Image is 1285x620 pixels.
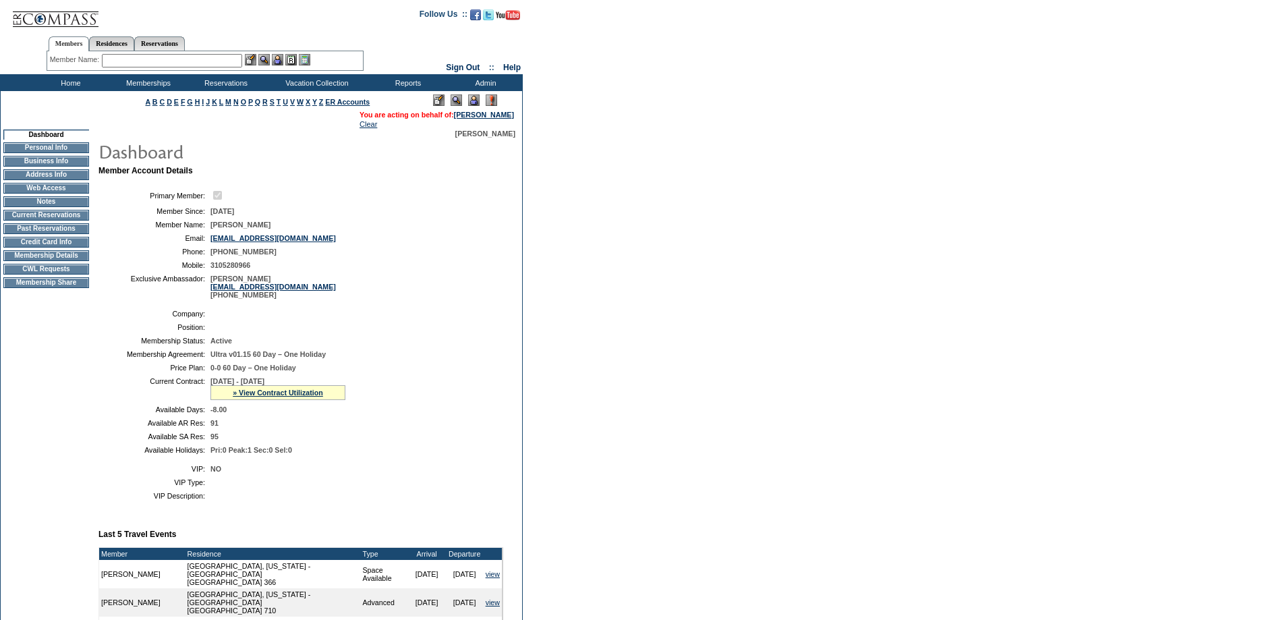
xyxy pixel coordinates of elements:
a: Z [319,98,324,106]
span: -8.00 [210,405,227,414]
img: Reservations [285,54,297,65]
td: Web Access [3,183,89,194]
a: G [187,98,192,106]
td: Available Holidays: [104,446,205,454]
span: [PHONE_NUMBER] [210,248,277,256]
td: Reservations [185,74,263,91]
a: S [270,98,275,106]
a: W [297,98,304,106]
td: Home [30,74,108,91]
a: L [219,98,223,106]
td: Past Reservations [3,223,89,234]
b: Last 5 Travel Events [98,530,176,539]
td: Business Info [3,156,89,167]
td: Residence [185,548,361,560]
span: [DATE] - [DATE] [210,377,264,385]
span: 95 [210,432,219,441]
td: Address Info [3,169,89,180]
a: N [233,98,239,106]
td: VIP Type: [104,478,205,486]
img: b_edit.gif [245,54,256,65]
td: Available SA Res: [104,432,205,441]
img: Impersonate [272,54,283,65]
td: [DATE] [446,588,484,617]
td: Type [361,548,408,560]
td: Membership Details [3,250,89,261]
td: [DATE] [408,560,446,588]
td: Company: [104,310,205,318]
a: B [152,98,158,106]
span: :: [489,63,494,72]
td: Reports [368,74,445,91]
td: Arrival [408,548,446,560]
td: Admin [445,74,523,91]
img: Edit Mode [433,94,445,106]
a: ER Accounts [325,98,370,106]
td: Memberships [108,74,185,91]
a: R [262,98,268,106]
td: Credit Card Info [3,237,89,248]
td: Price Plan: [104,364,205,372]
a: C [159,98,165,106]
span: 3105280966 [210,261,250,269]
a: Members [49,36,90,51]
span: 91 [210,419,219,427]
img: Become our fan on Facebook [470,9,481,20]
a: Q [255,98,260,106]
span: [PERSON_NAME] [210,221,270,229]
a: F [181,98,185,106]
a: U [283,98,288,106]
a: H [195,98,200,106]
span: Ultra v01.15 60 Day – One Holiday [210,350,326,358]
img: View Mode [451,94,462,106]
td: [GEOGRAPHIC_DATA], [US_STATE] - [GEOGRAPHIC_DATA] [GEOGRAPHIC_DATA] 366 [185,560,361,588]
span: Active [210,337,232,345]
a: Subscribe to our YouTube Channel [496,13,520,22]
a: K [212,98,217,106]
img: pgTtlDashboard.gif [98,138,368,165]
a: [EMAIL_ADDRESS][DOMAIN_NAME] [210,234,336,242]
a: I [202,98,204,106]
td: VIP: [104,465,205,473]
a: M [225,98,231,106]
img: Impersonate [468,94,480,106]
td: [PERSON_NAME] [99,560,185,588]
a: Follow us on Twitter [483,13,494,22]
img: Follow us on Twitter [483,9,494,20]
img: View [258,54,270,65]
a: P [248,98,253,106]
td: Current Contract: [104,377,205,400]
a: Y [312,98,317,106]
td: Exclusive Ambassador: [104,275,205,299]
a: A [146,98,150,106]
td: Member Since: [104,207,205,215]
a: view [486,570,500,578]
a: T [277,98,281,106]
span: 0-0 60 Day – One Holiday [210,364,296,372]
td: Available Days: [104,405,205,414]
td: Space Available [361,560,408,588]
td: Phone: [104,248,205,256]
td: [DATE] [446,560,484,588]
b: Member Account Details [98,166,193,175]
span: Pri:0 Peak:1 Sec:0 Sel:0 [210,446,292,454]
td: Email: [104,234,205,242]
a: view [486,598,500,607]
td: Membership Share [3,277,89,288]
a: Clear [360,120,377,128]
img: Log Concern/Member Elevation [486,94,497,106]
a: D [167,98,172,106]
a: Reservations [134,36,185,51]
td: Member Name: [104,221,205,229]
td: Follow Us :: [420,8,467,24]
span: [DATE] [210,207,234,215]
a: [EMAIL_ADDRESS][DOMAIN_NAME] [210,283,336,291]
td: Membership Status: [104,337,205,345]
td: Mobile: [104,261,205,269]
a: Help [503,63,521,72]
span: NO [210,465,221,473]
div: Member Name: [50,54,102,65]
td: Current Reservations [3,210,89,221]
a: Sign Out [446,63,480,72]
a: Become our fan on Facebook [470,13,481,22]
